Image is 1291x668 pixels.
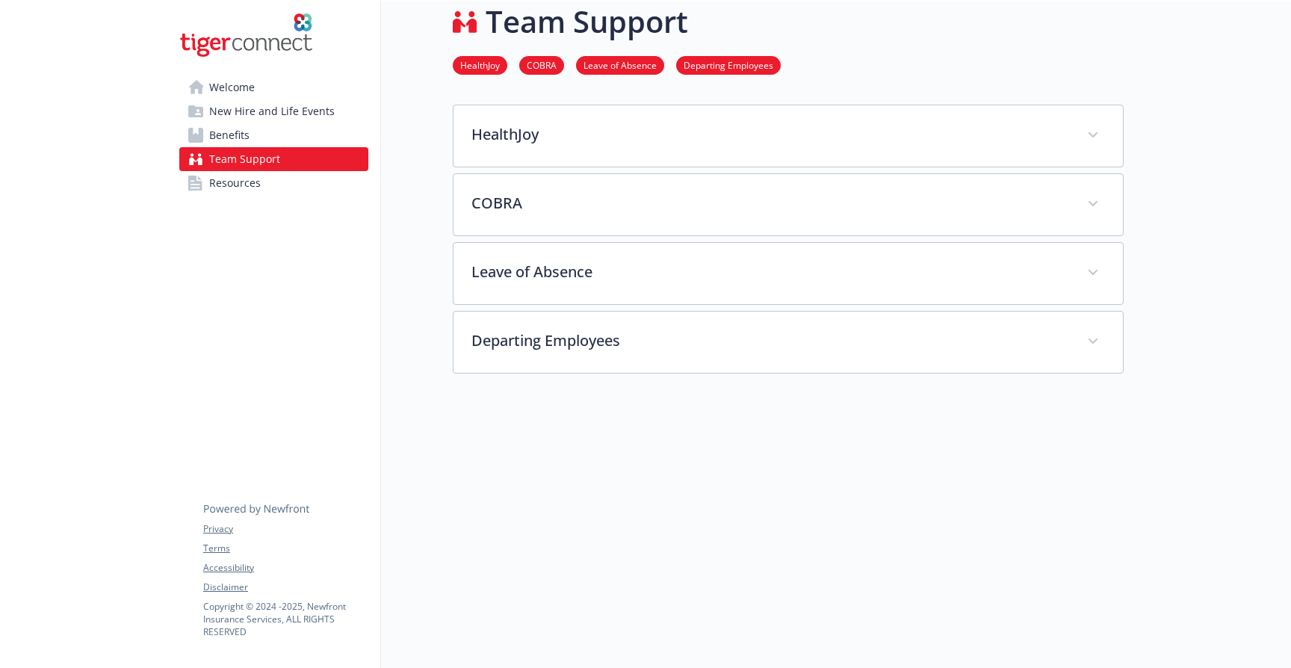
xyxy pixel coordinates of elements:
[179,99,368,123] a: New Hire and Life Events
[453,243,1123,304] div: Leave of Absence
[209,171,261,195] span: Resources
[179,147,368,171] a: Team Support
[471,123,1069,146] p: HealthJoy
[209,147,280,171] span: Team Support
[471,261,1069,283] p: Leave of Absence
[203,561,368,575] a: Accessibility
[179,171,368,195] a: Resources
[471,330,1069,352] p: Departing Employees
[203,600,368,638] p: Copyright © 2024 - 2025 , Newfront Insurance Services, ALL RIGHTS RESERVED
[471,192,1069,214] p: COBRA
[676,58,781,72] a: Departing Employees
[453,174,1123,235] div: COBRA
[453,105,1123,167] div: HealthJoy
[209,99,335,123] span: New Hire and Life Events
[203,522,368,536] a: Privacy
[203,581,368,594] a: Disclaimer
[203,542,368,555] a: Terms
[209,123,250,147] span: Benefits
[179,75,368,99] a: Welcome
[209,75,255,99] span: Welcome
[179,123,368,147] a: Benefits
[453,312,1123,373] div: Departing Employees
[519,58,564,72] a: COBRA
[453,58,507,72] a: HealthJoy
[576,58,664,72] a: Leave of Absence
